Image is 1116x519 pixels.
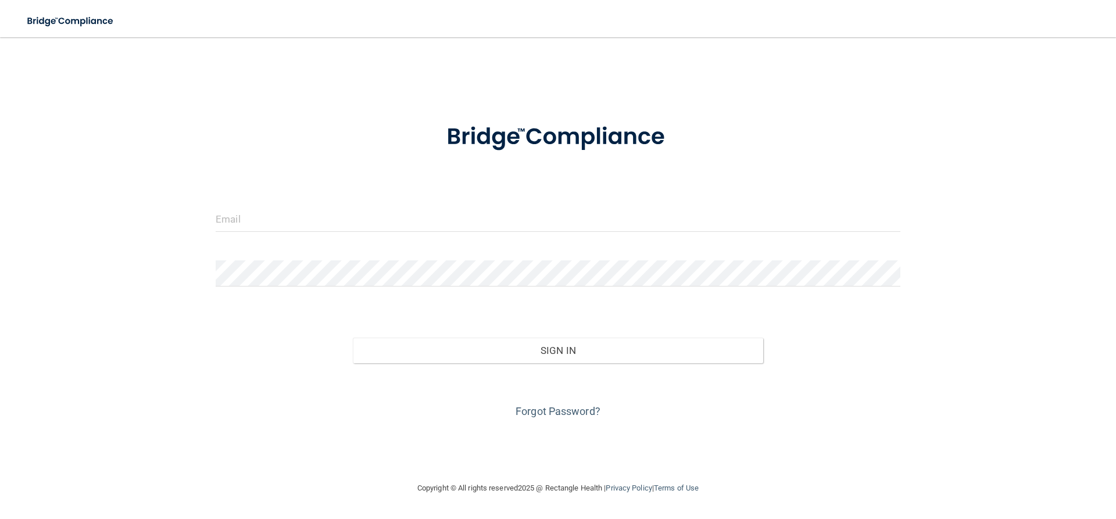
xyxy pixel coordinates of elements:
[346,470,770,507] div: Copyright © All rights reserved 2025 @ Rectangle Health | |
[654,484,699,492] a: Terms of Use
[516,405,600,417] a: Forgot Password?
[423,107,693,167] img: bridge_compliance_login_screen.278c3ca4.svg
[606,484,652,492] a: Privacy Policy
[17,9,124,33] img: bridge_compliance_login_screen.278c3ca4.svg
[353,338,764,363] button: Sign In
[216,206,900,232] input: Email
